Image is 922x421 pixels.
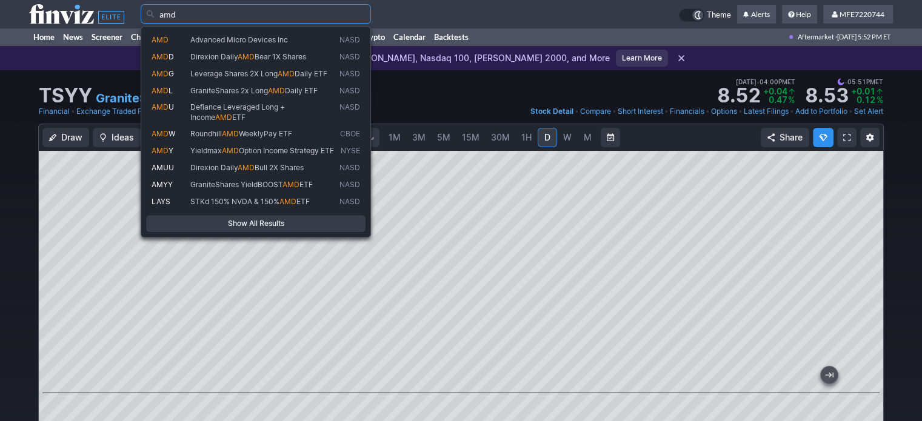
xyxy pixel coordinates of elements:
[339,102,360,122] span: NASD
[530,107,573,116] span: Stock Detail
[601,128,620,147] button: Range
[837,128,857,147] a: Fullscreen
[152,163,174,172] span: AMUU
[152,102,169,111] span: AMD
[152,35,169,44] span: AMD
[190,69,278,78] span: Leverage Shares 2X Long
[339,86,360,96] span: NASD
[169,102,174,111] span: U
[412,132,426,142] span: 3M
[860,128,880,147] button: Chart Settings
[530,105,573,118] a: Stock Detail
[761,128,809,147] button: Share
[141,4,371,24] input: Search
[234,52,610,64] p: Evolving the Heatmap: [PERSON_NAME], Nasdaq 100, [PERSON_NAME] 2000, and More
[837,28,890,46] span: [DATE] 5:52 PM ET
[239,129,292,138] span: WeeklyPay ETF
[232,113,246,122] span: ETF
[341,146,360,156] span: NYSE
[278,69,295,78] span: AMD
[340,129,360,139] span: CBOE
[39,105,70,118] a: Financial
[152,217,360,230] span: Show All Results
[584,132,592,142] span: M
[706,105,710,118] span: •
[563,132,572,142] span: W
[538,128,557,147] a: D
[877,94,883,105] span: %
[664,105,669,118] span: •
[763,86,787,96] span: +0.04
[169,146,173,155] span: Y
[190,52,238,61] span: Direxion Daily
[215,113,232,122] span: AMD
[295,69,327,78] span: Daily ETF
[190,35,288,44] span: Advanced Micro Devices Inc
[769,94,787,105] span: 0.47
[152,180,173,189] span: AMYY
[87,28,127,46] a: Screener
[851,86,875,96] span: +0.01
[169,52,174,61] span: D
[407,128,431,147] a: 3M
[268,86,285,95] span: AMD
[544,132,550,142] span: D
[430,28,473,46] a: Backtests
[618,105,663,118] a: Short Interest
[736,76,795,87] span: [DATE] 04:00PM ET
[462,132,479,142] span: 15M
[757,76,760,87] span: •
[190,129,222,138] span: Roundhill
[805,86,849,105] strong: 8.53
[96,90,316,107] a: GraniteShares YieldBOOST TSLA ETF
[152,197,170,206] span: LAYS
[823,5,893,24] a: MFE7220744
[152,146,169,155] span: AMD
[190,102,285,122] span: Defiance Leveraged Long + Income
[190,180,282,189] span: GraniteShares YieldBOOST
[29,28,59,46] a: Home
[813,128,833,147] button: Explore new features
[339,69,360,79] span: NASD
[737,5,776,24] a: Alerts
[190,197,279,206] span: STKd 150% NVDA & 150%
[790,105,794,118] span: •
[339,163,360,173] span: NASD
[339,52,360,62] span: NASD
[788,94,795,105] span: %
[383,128,406,147] a: 1M
[798,28,837,46] span: Aftermarket ·
[152,52,169,61] span: AMD
[486,128,515,147] a: 30M
[279,197,296,206] span: AMD
[255,52,306,61] span: Bear 1X Shares
[127,28,159,46] a: Charts
[169,69,174,78] span: G
[854,105,883,118] a: Set Alert
[432,128,456,147] a: 5M
[152,86,169,95] span: AMD
[456,128,485,147] a: 15M
[491,132,510,142] span: 30M
[744,105,789,118] a: Latest Filings
[795,105,847,118] a: Add to Portfolio
[744,107,789,116] span: Latest Filings
[190,163,238,172] span: Direxion Daily
[821,366,838,383] button: Jump to the most recent bar
[849,105,853,118] span: •
[670,105,704,118] a: Financials
[437,132,450,142] span: 5M
[837,76,883,87] span: 05:51PM ET
[299,180,313,189] span: ETF
[285,86,318,95] span: Daily ETF
[61,131,82,144] span: Draw
[389,132,401,142] span: 1M
[169,86,173,95] span: L
[580,105,611,118] a: Compare
[389,28,430,46] a: Calendar
[146,215,366,232] a: Show All Results
[238,163,255,172] span: AMD
[339,197,360,207] span: NASD
[239,146,334,155] span: Option Income Strategy ETF
[844,76,847,87] span: •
